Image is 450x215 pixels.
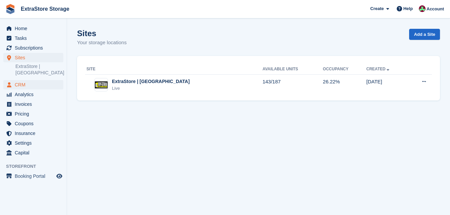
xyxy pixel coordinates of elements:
a: Add a Site [409,29,440,40]
a: menu [3,24,63,33]
span: CRM [15,80,55,89]
div: Live [112,85,190,92]
span: Create [370,5,384,12]
th: Available Units [262,64,323,75]
span: Help [403,5,413,12]
td: 143/187 [262,74,323,95]
td: 26.22% [323,74,367,95]
a: menu [3,90,63,99]
a: menu [3,33,63,43]
span: Settings [15,138,55,148]
a: menu [3,53,63,62]
span: Pricing [15,109,55,119]
h1: Sites [77,29,127,38]
th: Site [85,64,262,75]
a: menu [3,99,63,109]
p: Your storage locations [77,39,127,47]
span: Invoices [15,99,55,109]
span: Storefront [6,163,67,170]
div: ExtraStore | [GEOGRAPHIC_DATA] [112,78,190,85]
a: menu [3,109,63,119]
a: menu [3,119,63,128]
a: Created [366,67,391,71]
span: Tasks [15,33,55,43]
span: Subscriptions [15,43,55,53]
a: menu [3,43,63,53]
span: Booking Portal [15,171,55,181]
a: menu [3,129,63,138]
img: Chelsea Parker [419,5,426,12]
td: [DATE] [366,74,408,95]
span: Capital [15,148,55,157]
a: Preview store [55,172,63,180]
a: menu [3,80,63,89]
a: ExtraStore | [GEOGRAPHIC_DATA] [15,63,63,76]
span: Analytics [15,90,55,99]
span: Coupons [15,119,55,128]
span: Account [427,6,444,12]
a: ExtraStore Storage [18,3,72,14]
span: Insurance [15,129,55,138]
a: menu [3,148,63,157]
img: Image of ExtraStore | Belfast site [95,81,108,88]
a: menu [3,171,63,181]
span: Home [15,24,55,33]
a: menu [3,138,63,148]
span: Sites [15,53,55,62]
img: stora-icon-8386f47178a22dfd0bd8f6a31ec36ba5ce8667c1dd55bd0f319d3a0aa187defe.svg [5,4,15,14]
th: Occupancy [323,64,367,75]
